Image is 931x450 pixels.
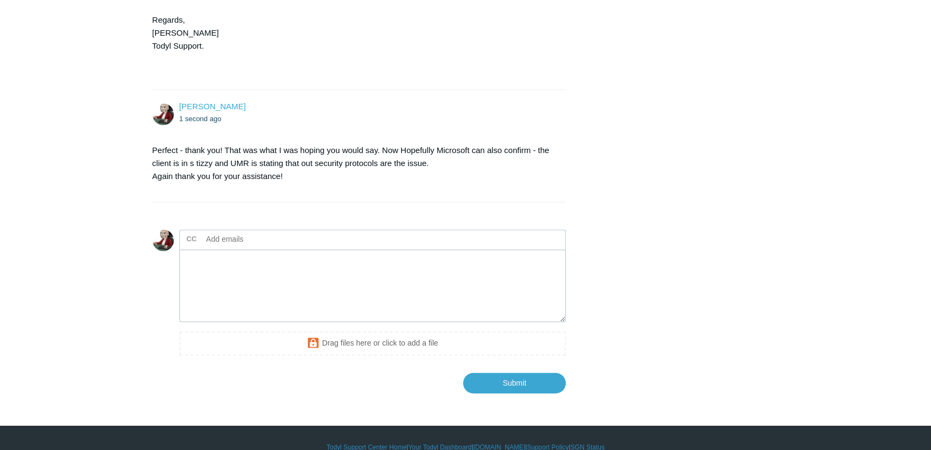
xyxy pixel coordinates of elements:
[463,373,566,393] input: Submit
[179,249,566,322] textarea: Add your reply
[152,144,555,183] p: Perfect - thank you! That was what I was hoping you would say. Now Hopefully Microsoft can also c...
[186,231,197,247] label: CC
[179,102,246,111] a: [PERSON_NAME]
[179,102,246,111] span: Glenn Sibley
[202,231,318,247] input: Add emails
[179,115,222,123] time: 08/18/2025, 17:38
